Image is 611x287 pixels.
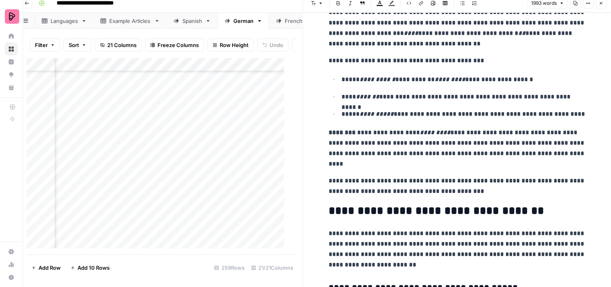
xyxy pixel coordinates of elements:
[78,264,110,272] span: Add 10 Rows
[270,41,283,49] span: Undo
[5,245,18,258] a: Settings
[109,17,151,25] div: Example Articles
[248,261,296,274] div: 21/21 Columns
[5,9,19,24] img: Preply Logo
[233,17,253,25] div: German
[35,13,94,29] a: Languages
[65,261,114,274] button: Add 10 Rows
[30,39,60,51] button: Filter
[5,271,18,284] button: Help + Support
[5,68,18,81] a: Opportunities
[107,41,137,49] span: 21 Columns
[167,13,218,29] a: Spanish
[63,39,92,51] button: Sort
[182,17,202,25] div: Spanish
[218,13,269,29] a: German
[257,39,288,51] button: Undo
[5,43,18,55] a: Browse
[157,41,199,49] span: Freeze Columns
[39,264,61,272] span: Add Row
[5,30,18,43] a: Home
[5,55,18,68] a: Insights
[5,81,18,94] a: Your Data
[51,17,78,25] div: Languages
[5,258,18,271] a: Usage
[5,6,18,27] button: Workspace: Preply
[27,261,65,274] button: Add Row
[94,13,167,29] a: Example Articles
[145,39,204,51] button: Freeze Columns
[35,41,48,49] span: Filter
[95,39,142,51] button: 21 Columns
[207,39,254,51] button: Row Height
[211,261,248,274] div: 259 Rows
[69,41,79,49] span: Sort
[269,13,319,29] a: French
[285,17,303,25] div: French
[220,41,249,49] span: Row Height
